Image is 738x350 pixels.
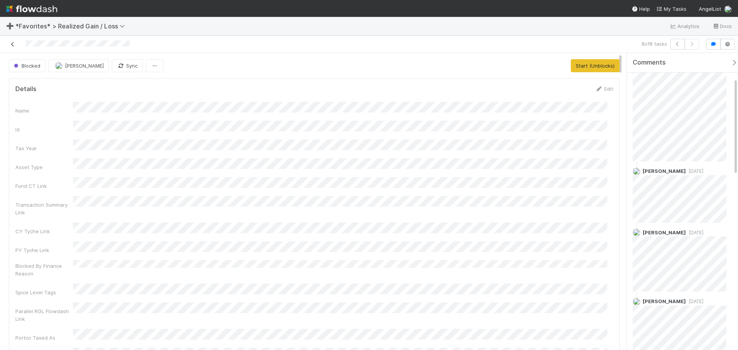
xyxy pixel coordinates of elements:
[6,2,57,15] img: logo-inverted-e16ddd16eac7371096b0.svg
[112,59,143,72] button: Sync
[643,168,686,174] span: [PERSON_NAME]
[15,126,73,133] div: Id
[571,59,620,72] button: Start (Unblocks)
[595,86,613,92] a: Edit
[633,168,640,175] img: avatar_04ed6c9e-3b93-401c-8c3a-8fad1b1fc72c.png
[670,22,700,31] a: Analytics
[15,201,73,216] div: Transaction Summary Link
[15,262,73,277] div: Blocked By Finance Reason
[6,23,14,29] span: ➕
[15,334,73,342] div: Portco Taxed As
[643,229,686,236] span: [PERSON_NAME]
[656,5,686,13] a: My Tasks
[686,230,703,236] span: [DATE]
[15,144,73,152] div: Tax Year
[65,63,104,69] span: [PERSON_NAME]
[642,40,667,48] span: 8 of 8 tasks
[55,62,63,70] img: avatar_cfa6ccaa-c7d9-46b3-b608-2ec56ecf97ad.png
[686,168,703,174] span: [DATE]
[633,229,640,236] img: avatar_cfa6ccaa-c7d9-46b3-b608-2ec56ecf97ad.png
[632,5,650,13] div: Help
[15,227,73,235] div: CY Tyche Link
[48,59,109,72] button: [PERSON_NAME]
[15,307,73,323] div: Parallel RGL Flowdash Link
[15,163,73,171] div: Asset Type
[15,289,73,296] div: Spice Level Tags
[699,6,721,12] span: AngelList
[15,85,37,93] h5: Details
[15,22,129,30] span: *Favorites* > Realized Gain / Loss
[633,59,666,66] span: Comments
[656,6,686,12] span: My Tasks
[724,5,732,13] img: avatar_cfa6ccaa-c7d9-46b3-b608-2ec56ecf97ad.png
[643,298,686,304] span: [PERSON_NAME]
[712,22,732,31] a: Docs
[633,298,640,305] img: avatar_711f55b7-5a46-40da-996f-bc93b6b86381.png
[15,182,73,190] div: Fund CT Link
[15,107,73,114] div: Name
[15,246,73,254] div: PY Tyche Link
[686,299,703,304] span: [DATE]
